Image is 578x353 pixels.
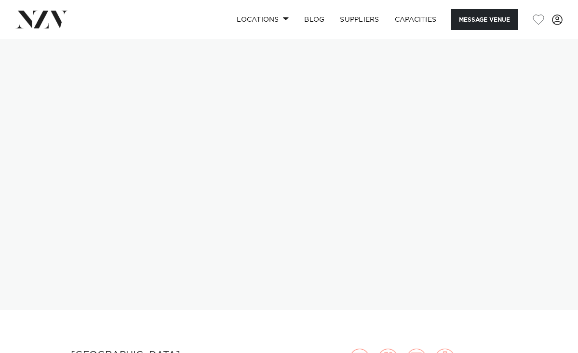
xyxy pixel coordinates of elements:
a: Capacities [387,9,444,30]
img: nzv-logo.png [15,11,68,28]
a: Locations [229,9,296,30]
a: SUPPLIERS [332,9,387,30]
a: BLOG [296,9,332,30]
button: Message Venue [451,9,518,30]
